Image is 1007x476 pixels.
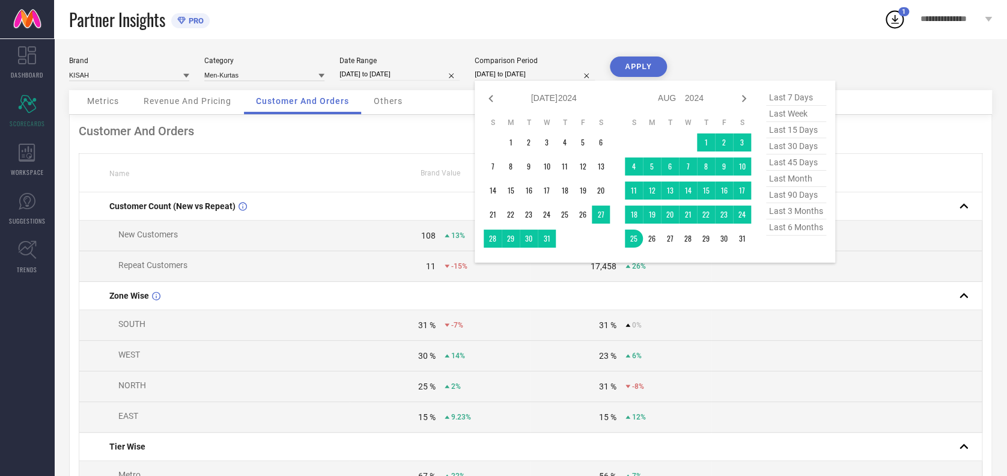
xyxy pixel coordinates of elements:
td: Sun Aug 18 2024 [625,206,643,224]
div: Category [204,56,324,65]
span: last 7 days [766,90,826,106]
td: Thu Aug 15 2024 [697,182,715,200]
td: Thu Aug 08 2024 [697,157,715,175]
td: Mon Aug 26 2024 [643,230,661,248]
span: Brand Value [421,169,460,177]
span: last 90 days [766,187,826,203]
span: last 6 months [766,219,826,236]
span: 6% [632,352,642,360]
span: Others [374,96,403,106]
td: Fri Aug 16 2024 [715,182,733,200]
div: 31 % [418,320,436,330]
span: SUGGESTIONS [9,216,46,225]
td: Thu Jul 25 2024 [556,206,574,224]
td: Tue Jul 09 2024 [520,157,538,175]
div: 17,458 [591,261,616,271]
td: Sun Jul 21 2024 [484,206,502,224]
td: Sat Aug 31 2024 [733,230,751,248]
div: Previous month [484,91,498,106]
span: last 3 months [766,203,826,219]
td: Fri Aug 23 2024 [715,206,733,224]
div: Customer And Orders [79,124,982,138]
td: Sat Aug 10 2024 [733,157,751,175]
span: 9.23% [451,413,471,421]
span: -7% [451,321,463,329]
td: Sun Aug 11 2024 [625,182,643,200]
div: 23 % [599,351,616,361]
td: Wed Jul 31 2024 [538,230,556,248]
div: Open download list [884,8,905,30]
td: Sat Jul 20 2024 [592,182,610,200]
span: EAST [118,411,138,421]
td: Mon Aug 05 2024 [643,157,661,175]
button: APPLY [610,56,667,77]
span: Tier Wise [109,442,145,451]
input: Select date range [339,68,460,81]
td: Thu Aug 29 2024 [697,230,715,248]
td: Fri Jul 12 2024 [574,157,592,175]
td: Mon Jul 01 2024 [502,133,520,151]
span: last 30 days [766,138,826,154]
td: Thu Jul 04 2024 [556,133,574,151]
th: Sunday [484,118,502,127]
td: Tue Jul 16 2024 [520,182,538,200]
span: WEST [118,350,140,359]
div: Brand [69,56,189,65]
th: Saturday [733,118,751,127]
span: 13% [451,231,465,240]
div: 30 % [418,351,436,361]
td: Fri Aug 30 2024 [715,230,733,248]
td: Tue Jul 30 2024 [520,230,538,248]
span: Repeat Customers [118,260,187,270]
span: NORTH [118,380,146,390]
th: Tuesday [661,118,679,127]
th: Sunday [625,118,643,127]
span: 2% [451,382,461,391]
td: Mon Jul 22 2024 [502,206,520,224]
td: Sat Aug 24 2024 [733,206,751,224]
span: -8% [632,382,644,391]
span: last 45 days [766,154,826,171]
td: Sun Jul 14 2024 [484,182,502,200]
td: Wed Jul 24 2024 [538,206,556,224]
span: last month [766,171,826,187]
div: 15 % [599,412,616,422]
div: 108 [421,231,436,240]
div: 25 % [418,382,436,391]
span: Customer And Orders [256,96,349,106]
th: Friday [715,118,733,127]
span: Name [109,169,129,178]
span: Zone Wise [109,291,149,301]
span: last week [766,106,826,122]
th: Wednesday [679,118,697,127]
td: Tue Aug 20 2024 [661,206,679,224]
td: Wed Aug 14 2024 [679,182,697,200]
td: Thu Aug 22 2024 [697,206,715,224]
td: Wed Aug 21 2024 [679,206,697,224]
span: Revenue And Pricing [144,96,231,106]
th: Thursday [697,118,715,127]
td: Mon Aug 19 2024 [643,206,661,224]
td: Fri Jul 26 2024 [574,206,592,224]
span: -15% [451,262,467,270]
td: Sun Jul 07 2024 [484,157,502,175]
th: Monday [502,118,520,127]
span: 1 [902,8,905,16]
div: 31 % [599,382,616,391]
td: Thu Jul 11 2024 [556,157,574,175]
td: Wed Jul 03 2024 [538,133,556,151]
span: SCORECARDS [10,119,45,128]
span: 0% [632,321,642,329]
div: 31 % [599,320,616,330]
td: Sat Jul 27 2024 [592,206,610,224]
td: Mon Jul 29 2024 [502,230,520,248]
td: Thu Jul 18 2024 [556,182,574,200]
th: Thursday [556,118,574,127]
div: 11 [426,261,436,271]
td: Sat Aug 17 2024 [733,182,751,200]
span: 12% [632,413,646,421]
td: Fri Aug 09 2024 [715,157,733,175]
div: 15 % [418,412,436,422]
td: Tue Jul 23 2024 [520,206,538,224]
span: Partner Insights [69,7,165,32]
